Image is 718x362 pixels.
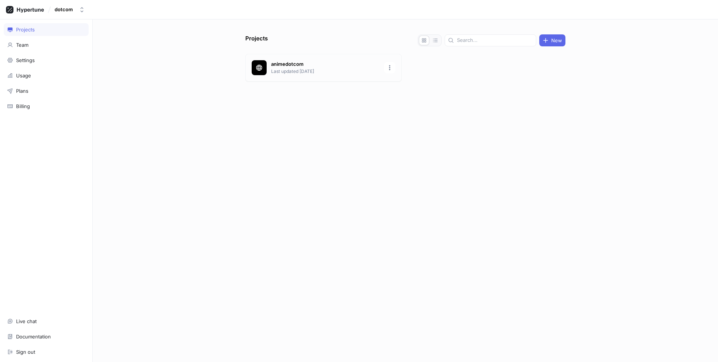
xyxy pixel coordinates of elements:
div: Billing [16,103,30,109]
a: Documentation [4,330,89,343]
div: Settings [16,57,35,63]
div: Live chat [16,318,37,324]
button: dotcom [52,3,88,16]
a: Plans [4,85,89,97]
p: Last updated [DATE] [271,68,380,75]
div: dotcom [55,6,73,13]
p: Projects [245,34,268,46]
p: animedotcom [271,61,380,68]
a: Team [4,39,89,51]
a: Settings [4,54,89,67]
a: Billing [4,100,89,113]
a: Projects [4,23,89,36]
button: New [539,34,565,46]
span: New [551,38,562,43]
input: Search... [457,37,533,44]
a: Usage [4,69,89,82]
div: Documentation [16,334,51,340]
div: Projects [16,27,35,33]
div: Plans [16,88,28,94]
div: Usage [16,73,31,79]
div: Team [16,42,28,48]
div: Sign out [16,349,35,355]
